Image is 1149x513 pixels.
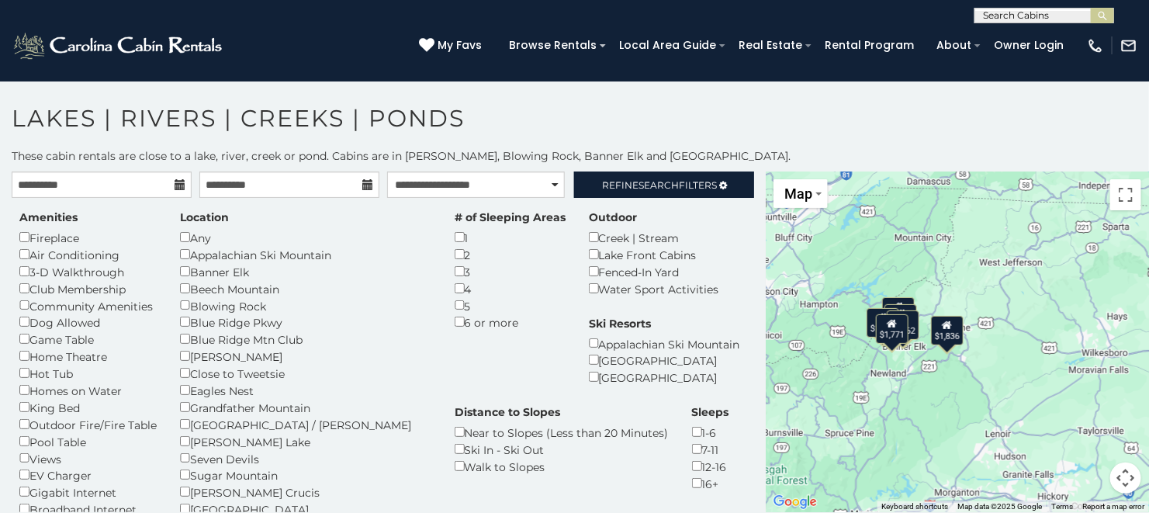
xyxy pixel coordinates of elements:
div: Fenced-In Yard [589,263,719,280]
div: 6 or more [455,314,566,331]
div: Outdoor Fire/Fire Table [19,416,157,433]
div: 7-11 [692,441,729,458]
a: My Favs [419,37,486,54]
div: [PERSON_NAME] Crucis [180,484,431,501]
div: 16+ [692,475,729,492]
div: Appalachian Ski Mountain [589,335,740,352]
button: Toggle fullscreen view [1110,179,1141,210]
label: Location [180,210,229,225]
div: 5 [455,297,566,314]
span: My Favs [438,37,482,54]
a: Owner Login [986,33,1071,57]
div: Hot Tub [19,365,157,382]
div: Gigabit Internet [19,484,157,501]
div: 3-D Walkthrough [19,263,157,280]
div: 1 [455,229,566,246]
div: Homes on Water [19,382,157,399]
div: Walk to Slopes [455,458,669,475]
div: Eagles Nest [180,382,431,399]
div: Close to Tweetsie [180,365,431,382]
label: Ski Resorts [589,316,651,331]
div: 2 [455,246,566,263]
div: Community Amenities [19,297,157,314]
div: Pool Table [19,433,157,450]
button: Keyboard shortcuts [881,501,948,512]
a: Local Area Guide [611,33,724,57]
a: Browse Rentals [501,33,604,57]
div: EV Charger [19,466,157,484]
div: $1,836 [931,316,964,345]
div: Ski In - Ski Out [455,441,669,458]
a: Terms (opens in new tab) [1051,502,1073,511]
div: [GEOGRAPHIC_DATA] / [PERSON_NAME] [180,416,431,433]
div: Creek | Stream [589,229,719,246]
div: Grandfather Mountain [180,399,431,416]
div: Banner Elk [180,263,431,280]
div: Lake Front Cabins [589,246,719,263]
div: [PERSON_NAME] [180,348,431,365]
div: Club Membership [19,280,157,297]
a: Real Estate [731,33,810,57]
div: Blowing Rock [180,297,431,314]
img: Google [770,492,821,512]
a: Rental Program [817,33,922,57]
img: White-1-2.png [12,30,227,61]
div: Seven Devils [180,450,431,467]
div: [GEOGRAPHIC_DATA] [589,369,740,386]
img: phone-regular-white.png [1087,37,1104,54]
div: Beech Mountain [180,280,431,297]
div: Appalachian Ski Mountain [180,246,431,263]
div: Fireplace [19,229,157,246]
div: [GEOGRAPHIC_DATA] [589,352,740,369]
a: Report a map error [1082,502,1144,511]
div: Game Table [19,331,157,348]
div: Blue Ridge Pkwy [180,314,431,331]
span: Refine Filters [602,179,717,191]
a: Open this area in Google Maps (opens a new window) [770,492,821,512]
div: $1,255 [867,308,899,338]
div: 4 [455,280,566,297]
div: Home Theatre [19,348,157,365]
button: Change map style [773,179,828,208]
div: $1,771 [876,314,908,343]
label: Distance to Slopes [455,404,560,420]
div: Near to Slopes (Less than 20 Minutes) [455,424,669,441]
span: Map [784,185,812,202]
span: Search [639,179,679,191]
div: King Bed [19,399,157,416]
div: Dog Allowed [19,314,157,331]
div: Views [19,450,157,467]
label: Outdoor [589,210,637,225]
button: Map camera controls [1110,463,1141,494]
label: # of Sleeping Areas [455,210,566,225]
div: $1,262 [887,310,919,339]
div: Sugar Mountain [180,466,431,484]
div: Air Conditioning [19,246,157,263]
span: Map data ©2025 Google [957,502,1042,511]
div: [PERSON_NAME] Lake [180,433,431,450]
label: Amenities [19,210,78,225]
a: RefineSearchFilters [574,172,754,198]
a: About [929,33,979,57]
div: 3 [455,263,566,280]
label: Sleeps [692,404,729,420]
div: $1,210 [884,304,917,334]
div: Any [180,229,431,246]
img: mail-regular-white.png [1120,37,1137,54]
div: 1-6 [692,424,729,441]
div: 12-16 [692,458,729,475]
div: Water Sport Activities [589,280,719,297]
div: Blue Ridge Mtn Club [180,331,431,348]
div: $1,146 [882,296,915,326]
